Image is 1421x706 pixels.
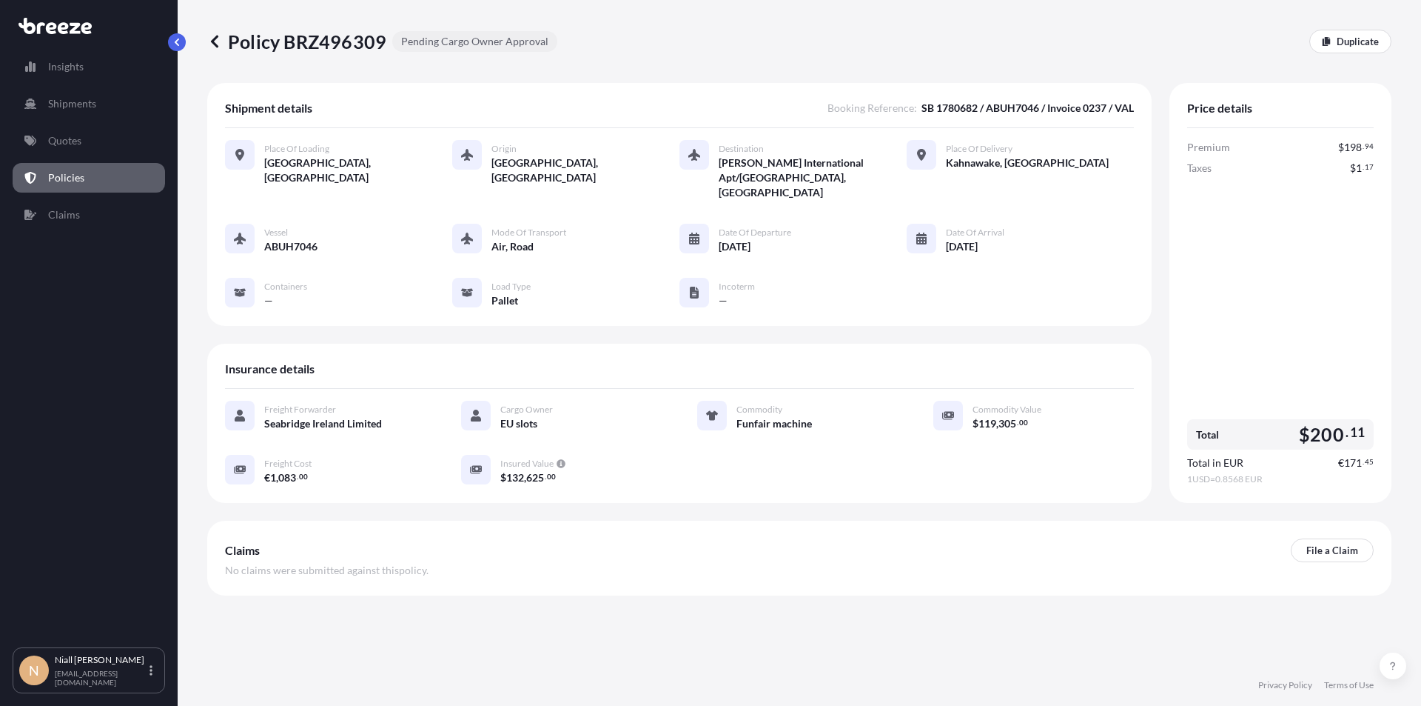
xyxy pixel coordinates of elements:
[264,293,273,308] span: —
[264,404,336,416] span: Freight Forwarder
[491,239,534,254] span: Air, Road
[297,474,298,479] span: .
[1346,428,1348,437] span: .
[264,156,452,185] span: [GEOGRAPHIC_DATA], [GEOGRAPHIC_DATA]
[1356,163,1362,173] span: 1
[278,473,296,483] span: 083
[491,143,517,155] span: Origin
[1291,539,1374,562] a: File a Claim
[1299,425,1310,444] span: $
[491,156,679,185] span: [GEOGRAPHIC_DATA], [GEOGRAPHIC_DATA]
[1309,30,1391,53] a: Duplicate
[946,156,1109,170] span: Kahnawake, [GEOGRAPHIC_DATA]
[1187,473,1374,485] span: 1 USD = 0.8568 EUR
[719,156,907,200] span: [PERSON_NAME] International Apt/[GEOGRAPHIC_DATA], [GEOGRAPHIC_DATA]
[1363,459,1364,464] span: .
[276,473,278,483] span: ,
[506,473,524,483] span: 132
[1363,144,1364,149] span: .
[1187,101,1252,116] span: Price details
[225,362,315,376] span: Insurance details
[55,669,147,687] p: [EMAIL_ADDRESS][DOMAIN_NAME]
[48,207,80,222] p: Claims
[401,34,548,49] p: Pending Cargo Owner Approval
[1187,140,1230,155] span: Premium
[736,404,782,416] span: Commodity
[1019,420,1028,425] span: 00
[1344,458,1362,468] span: 171
[48,59,84,74] p: Insights
[13,89,165,119] a: Shipments
[524,473,526,483] span: ,
[972,419,978,429] span: $
[264,143,329,155] span: Place of Loading
[13,52,165,81] a: Insights
[264,473,270,483] span: €
[1196,427,1219,442] span: Total
[996,419,998,429] span: ,
[55,654,147,666] p: Niall [PERSON_NAME]
[13,200,165,230] a: Claims
[264,458,312,470] span: Freight Cost
[827,101,917,116] span: Booking Reference :
[1187,456,1243,470] span: Total in EUR
[547,474,556,479] span: 00
[48,96,96,111] p: Shipments
[264,239,318,254] span: ABUH7046
[1187,161,1212,176] span: Taxes
[719,293,728,308] span: —
[1337,34,1379,49] p: Duplicate
[998,419,1016,429] span: 305
[500,473,506,483] span: $
[13,163,165,193] a: Policies
[491,227,566,239] span: Mode of Transport
[719,239,750,254] span: [DATE]
[978,419,996,429] span: 119
[13,126,165,156] a: Quotes
[1350,163,1356,173] span: $
[48,170,84,185] p: Policies
[1310,425,1344,444] span: 200
[491,281,531,293] span: Load Type
[225,101,312,116] span: Shipment details
[299,474,308,479] span: 00
[1324,679,1374,691] a: Terms of Use
[1365,144,1374,149] span: 94
[946,227,1004,239] span: Date of Arrival
[29,663,39,678] span: N
[946,239,978,254] span: [DATE]
[1365,164,1374,170] span: 17
[264,416,382,431] span: Seabridge Ireland Limited
[972,404,1041,416] span: Commodity Value
[1258,679,1312,691] a: Privacy Policy
[500,458,554,470] span: Insured Value
[225,543,260,558] span: Claims
[946,143,1012,155] span: Place of Delivery
[264,281,307,293] span: Containers
[207,30,386,53] p: Policy BRZ496309
[736,416,812,431] span: Funfair machine
[921,101,1134,116] span: SB 1780682 / ABUH7046 / Invoice 0237 / VAL
[719,227,791,239] span: Date of Departure
[719,281,755,293] span: Incoterm
[225,563,429,578] span: No claims were submitted against this policy .
[48,133,81,148] p: Quotes
[1350,428,1365,437] span: 11
[1338,458,1344,468] span: €
[545,474,546,479] span: .
[270,473,276,483] span: 1
[491,293,518,308] span: Pallet
[1344,142,1362,153] span: 198
[1338,142,1344,153] span: $
[1365,459,1374,464] span: 45
[526,473,544,483] span: 625
[264,227,288,239] span: Vessel
[719,143,764,155] span: Destination
[500,416,537,431] span: EU slots
[1017,420,1018,425] span: .
[500,404,553,416] span: Cargo Owner
[1306,543,1358,558] p: File a Claim
[1363,164,1364,170] span: .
